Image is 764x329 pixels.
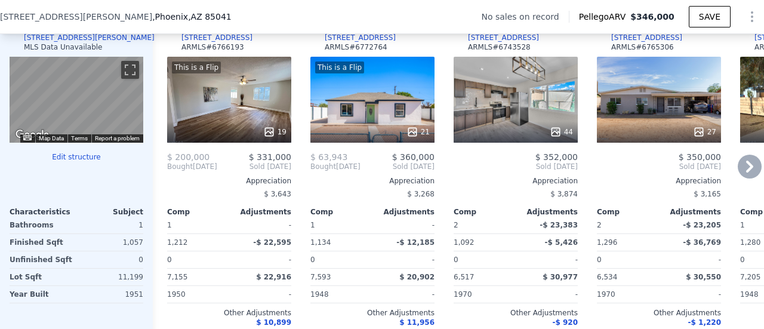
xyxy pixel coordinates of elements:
[375,251,435,268] div: -
[167,162,217,171] div: [DATE]
[167,162,193,171] span: Bought
[310,152,347,162] span: $ 63,943
[310,162,336,171] span: Bought
[406,126,430,138] div: 21
[10,57,143,143] div: Street View
[399,273,435,281] span: $ 20,902
[468,33,539,42] div: [STREET_ADDRESS]
[310,308,435,318] div: Other Adjustments
[694,190,721,198] span: $ 3,165
[95,135,140,142] a: Report a problem
[740,238,760,247] span: 1,280
[396,238,435,247] span: -$ 12,185
[181,33,252,42] div: [STREET_ADDRESS]
[597,238,617,247] span: 1,296
[167,256,172,264] span: 0
[310,217,370,233] div: 1
[552,318,578,327] span: -$ 920
[683,238,721,247] span: -$ 36,769
[167,217,227,233] div: 1
[10,234,74,251] div: Finished Sqft
[310,273,331,281] span: 7,593
[399,318,435,327] span: $ 11,956
[264,190,291,198] span: $ 3,643
[545,238,578,247] span: -$ 5,426
[79,234,143,251] div: 1,057
[167,152,210,162] span: $ 200,000
[454,308,578,318] div: Other Adjustments
[597,217,657,233] div: 2
[188,12,232,21] span: , AZ 85041
[375,217,435,233] div: -
[550,190,578,198] span: $ 3,874
[392,152,435,162] span: $ 360,000
[597,286,657,303] div: 1970
[310,238,331,247] span: 1,134
[71,135,88,142] a: Terms (opens in new tab)
[232,217,291,233] div: -
[454,176,578,186] div: Appreciation
[597,176,721,186] div: Appreciation
[740,256,745,264] span: 0
[10,269,74,285] div: Lot Sqft
[659,207,721,217] div: Adjustments
[740,5,764,29] button: Show Options
[454,286,513,303] div: 1970
[372,207,435,217] div: Adjustments
[630,12,674,21] span: $346,000
[24,42,103,52] div: MLS Data Unavailable
[229,207,291,217] div: Adjustments
[454,238,474,247] span: 1,092
[550,126,573,138] div: 44
[468,42,531,52] div: ARMLS # 6743528
[256,273,291,281] span: $ 22,916
[361,162,435,171] span: Sold [DATE]
[597,308,721,318] div: Other Adjustments
[310,256,315,264] span: 0
[683,221,721,229] span: -$ 23,205
[23,135,32,140] button: Keyboard shortcuts
[535,152,578,162] span: $ 352,000
[310,33,396,42] a: [STREET_ADDRESS]
[10,217,74,233] div: Bathrooms
[152,11,232,23] span: , Phoenix
[256,318,291,327] span: $ 10,899
[518,286,578,303] div: -
[454,256,458,264] span: 0
[13,127,52,143] a: Open this area in Google Maps (opens a new window)
[310,286,370,303] div: 1948
[375,286,435,303] div: -
[597,273,617,281] span: 6,534
[454,207,516,217] div: Comp
[679,152,721,162] span: $ 350,000
[167,308,291,318] div: Other Adjustments
[249,152,291,162] span: $ 331,000
[10,286,74,303] div: Year Built
[740,273,760,281] span: 7,205
[543,273,578,281] span: $ 30,977
[518,251,578,268] div: -
[79,269,143,285] div: 11,199
[310,176,435,186] div: Appreciation
[454,217,513,233] div: 2
[181,42,244,52] div: ARMLS # 6766193
[688,318,721,327] span: -$ 1,220
[10,251,74,268] div: Unfinished Sqft
[253,238,291,247] span: -$ 22,595
[693,126,716,138] div: 27
[597,207,659,217] div: Comp
[325,33,396,42] div: [STREET_ADDRESS]
[167,273,187,281] span: 7,155
[597,33,682,42] a: [STREET_ADDRESS]
[454,162,578,171] span: Sold [DATE]
[232,251,291,268] div: -
[325,42,387,52] div: ARMLS # 6772764
[10,152,143,162] button: Edit structure
[263,126,286,138] div: 19
[24,33,155,42] div: [STREET_ADDRESS][PERSON_NAME]
[310,162,361,171] div: [DATE]
[454,273,474,281] span: 6,517
[481,11,568,23] div: No sales on record
[167,286,227,303] div: 1950
[579,11,631,23] span: Pellego ARV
